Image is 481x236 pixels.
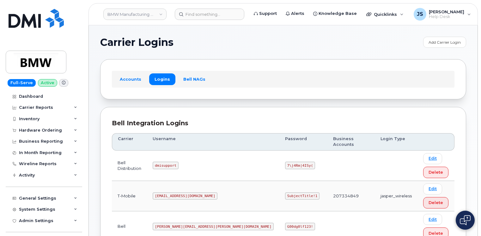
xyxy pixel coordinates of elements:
a: Edit [423,153,442,164]
th: Password [279,133,327,151]
code: [PERSON_NAME][EMAIL_ADDRESS][PERSON_NAME][DOMAIN_NAME] [153,223,274,230]
th: Login Type [375,133,417,151]
td: jasper_wireless [375,181,417,211]
th: Username [147,133,279,151]
span: Delete [429,169,443,175]
code: SubjectTitle!1 [285,192,320,200]
div: Bell Integration Logins [112,119,454,128]
img: Open chat [460,215,471,225]
a: Logins [149,73,175,85]
td: Bell Distribution [112,151,147,181]
code: dmisupport [153,162,179,169]
a: Edit [423,183,442,195]
button: Delete [423,167,448,178]
span: Delete [429,200,443,206]
span: Carrier Logins [100,38,174,47]
button: Delete [423,197,448,208]
code: 7\j4Rm|4ISy( [285,162,315,169]
a: Add Carrier Login [423,37,466,48]
a: Accounts [114,73,147,85]
th: Business Accounts [327,133,375,151]
td: T-Mobile [112,181,147,211]
a: Bell NAGs [178,73,211,85]
th: Carrier [112,133,147,151]
code: [EMAIL_ADDRESS][DOMAIN_NAME] [153,192,217,200]
code: G00dg0lf123! [285,223,315,230]
a: Edit [423,214,442,225]
td: 207334849 [327,181,375,211]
